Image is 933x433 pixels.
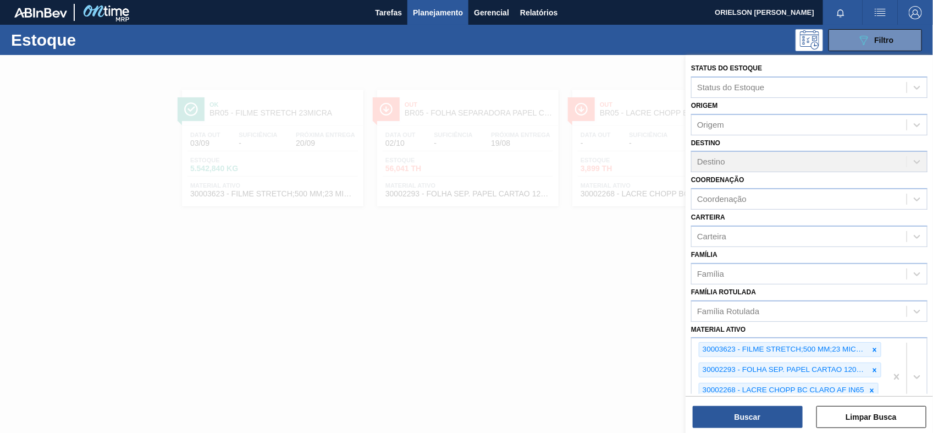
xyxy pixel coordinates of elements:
span: Relatórios [520,6,557,19]
div: Pogramando: nenhum usuário selecionado [796,29,823,51]
label: Carteira [691,213,725,221]
span: Tarefas [375,6,402,19]
div: Coordenação [697,195,747,204]
button: Notificações [823,5,858,20]
div: 30002293 - FOLHA SEP. PAPEL CARTAO 1200x1000M 350g [699,363,869,377]
div: 30002268 - LACRE CHOPP BC CLARO AF IN65 [699,383,866,397]
div: Status do Estoque [697,83,765,92]
label: Origem [691,102,718,109]
span: Filtro [875,36,894,45]
h1: Estoque [11,34,172,46]
img: userActions [874,6,887,19]
label: Família [691,251,717,259]
label: Família Rotulada [691,288,756,296]
img: TNhmsLtSVTkK8tSr43FrP2fwEKptu5GPRR3wAAAABJRU5ErkJggg== [14,8,67,18]
div: Família [697,269,724,278]
img: Logout [909,6,922,19]
label: Material ativo [691,326,746,333]
label: Destino [691,139,720,147]
div: Carteira [697,232,726,241]
button: Filtro [829,29,922,51]
label: Coordenação [691,176,744,184]
div: 30003623 - FILME STRETCH;500 MM;23 MICRA;;HISTRETCH [699,343,869,357]
span: Planejamento [413,6,463,19]
span: Gerencial [474,6,509,19]
div: Origem [697,120,724,129]
label: Status do Estoque [691,64,762,72]
div: Família Rotulada [697,306,759,316]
